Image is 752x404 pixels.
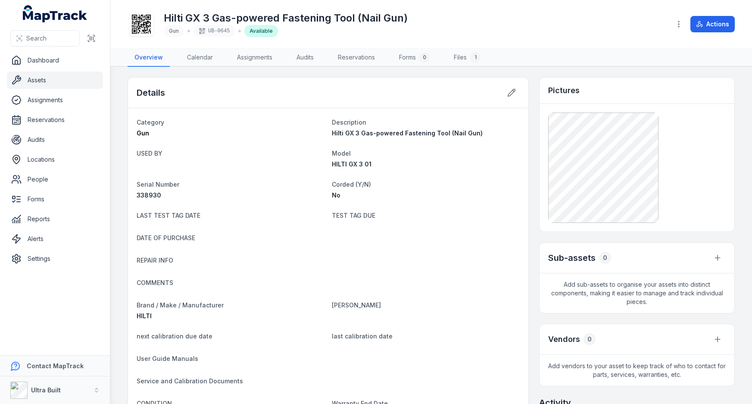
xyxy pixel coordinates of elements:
span: Corded (Y/N) [332,181,371,188]
span: Model [332,150,351,157]
a: Dashboard [7,52,103,69]
strong: Ultra Built [31,386,61,394]
a: Alerts [7,230,103,247]
span: Add sub-assets to organise your assets into distinct components, making it easier to manage and t... [540,273,734,313]
a: Settings [7,250,103,267]
a: Files1 [447,49,487,67]
a: Reservations [331,49,382,67]
a: Audits [7,131,103,148]
span: Search [26,34,47,43]
div: Available [244,25,278,37]
div: 1 [470,52,481,63]
span: No [332,191,340,199]
h1: Hilti GX 3 Gas-powered Fastening Tool (Nail Gun) [164,11,408,25]
a: Locations [7,151,103,168]
a: Audits [290,49,321,67]
h3: Pictures [548,85,580,97]
a: Assets [7,72,103,89]
div: 0 [584,333,596,345]
button: Search [10,30,80,47]
span: Service and Calibration Documents [137,377,243,385]
a: Forms [7,191,103,208]
a: Reports [7,210,103,228]
a: Assignments [230,49,279,67]
button: Actions [690,16,735,32]
h2: Sub-assets [548,252,596,264]
h3: Vendors [548,333,580,345]
span: next calibration due date [137,332,212,340]
a: Calendar [180,49,220,67]
span: TEST TAG DUE [332,212,375,219]
span: 338930 [137,191,161,199]
span: HILTI GX 3 01 [332,160,371,168]
span: Brand / Make / Manufacturer [137,301,224,309]
span: Gun [169,28,179,34]
span: Add vendors to your asset to keep track of who to contact for parts, services, warranties, etc. [540,355,734,386]
span: LAST TEST TAG DATE [137,212,200,219]
span: Gun [137,129,149,137]
span: last calibration date [332,332,393,340]
span: HILTI [137,312,152,319]
div: 0 [599,252,611,264]
span: User Guide Manuals [137,355,198,362]
span: COMMENTS [137,279,173,286]
span: Serial Number [137,181,179,188]
span: Hilti GX 3 Gas-powered Fastening Tool (Nail Gun) [332,129,483,137]
span: REPAIR INFO [137,257,173,264]
span: Description [332,119,366,126]
span: Category [137,119,164,126]
a: Overview [128,49,170,67]
span: DATE OF PURCHASE [137,234,195,241]
div: UB-0645 [193,25,235,37]
div: 0 [419,52,430,63]
a: People [7,171,103,188]
span: [PERSON_NAME] [332,301,381,309]
a: Reservations [7,111,103,128]
span: USED BY [137,150,162,157]
a: Assignments [7,91,103,109]
h2: Details [137,87,165,99]
a: Forms0 [392,49,437,67]
a: MapTrack [23,5,87,22]
strong: Contact MapTrack [27,362,84,370]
